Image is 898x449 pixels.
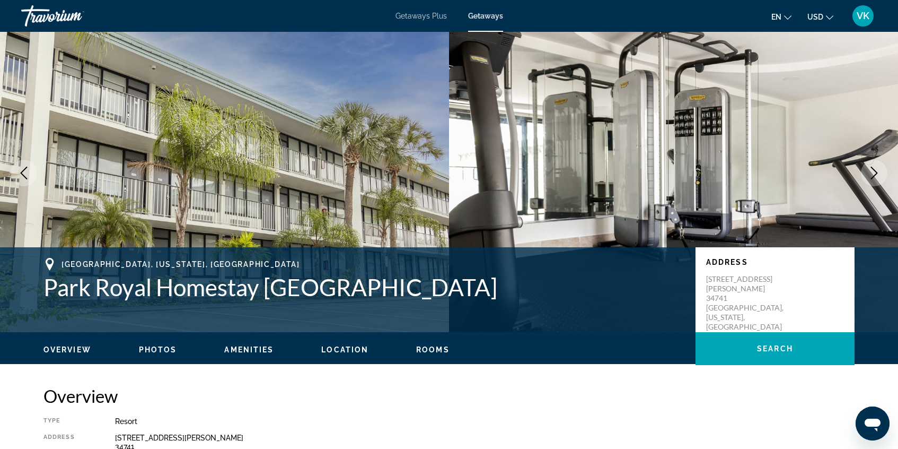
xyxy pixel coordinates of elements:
[61,260,300,269] span: [GEOGRAPHIC_DATA], [US_STATE], [GEOGRAPHIC_DATA]
[849,5,877,27] button: User Menu
[43,345,91,355] button: Overview
[43,273,685,301] h1: Park Royal Homestay [GEOGRAPHIC_DATA]
[856,407,890,441] iframe: Button to launch messaging window
[11,160,37,186] button: Previous image
[224,345,274,355] button: Amenities
[757,344,793,353] span: Search
[771,9,791,24] button: Change language
[115,417,855,426] div: Resort
[139,345,177,355] button: Photos
[706,274,791,332] p: [STREET_ADDRESS][PERSON_NAME] 34741 [GEOGRAPHIC_DATA], [US_STATE], [GEOGRAPHIC_DATA]
[695,332,855,365] button: Search
[395,12,447,20] a: Getaways Plus
[321,345,368,355] button: Location
[43,417,89,426] div: Type
[706,258,844,266] p: Address
[43,385,855,407] h2: Overview
[21,2,127,30] a: Travorium
[807,13,823,21] span: USD
[857,11,869,21] span: VK
[416,345,450,355] button: Rooms
[468,12,503,20] a: Getaways
[807,9,833,24] button: Change currency
[861,160,887,186] button: Next image
[771,13,781,21] span: en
